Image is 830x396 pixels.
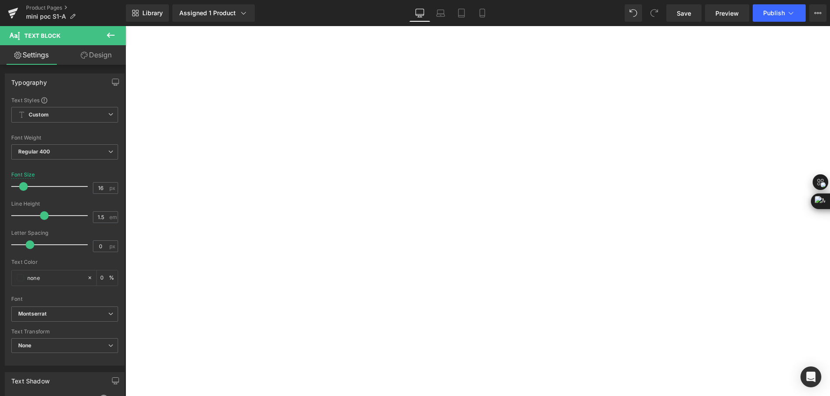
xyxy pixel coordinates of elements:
div: Font [11,296,118,302]
a: Design [65,45,128,65]
span: px [109,185,117,191]
button: Undo [625,4,642,22]
div: Assigned 1 Product [179,9,248,17]
a: Preview [705,4,749,22]
a: Tablet [451,4,472,22]
button: More [809,4,827,22]
div: % [97,270,118,286]
span: em [109,214,117,220]
input: Color [27,273,83,283]
div: Font Size [11,172,35,178]
span: px [109,243,117,249]
span: mini poc S1-A [26,13,66,20]
div: Text Color [11,259,118,265]
button: Redo [646,4,663,22]
a: Mobile [472,4,493,22]
a: Desktop [409,4,430,22]
i: Montserrat [18,310,46,318]
a: Laptop [430,4,451,22]
span: Text Block [24,32,60,39]
b: None [18,342,32,349]
a: New Library [126,4,169,22]
span: Save [677,9,691,18]
span: Publish [763,10,785,17]
iframe: To enrich screen reader interactions, please activate Accessibility in Grammarly extension settings [125,26,830,396]
div: Line Height [11,201,118,207]
div: Letter Spacing [11,230,118,236]
div: Text Transform [11,329,118,335]
a: Product Pages [26,4,126,11]
b: Regular 400 [18,148,50,155]
div: Font Weight [11,135,118,141]
span: Library [142,9,163,17]
div: Typography [11,74,47,86]
b: Custom [29,111,49,119]
div: Text Shadow [11,373,49,385]
div: Text Styles [11,97,118,103]
div: Open Intercom Messenger [800,366,821,387]
button: Publish [753,4,806,22]
span: Preview [715,9,739,18]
